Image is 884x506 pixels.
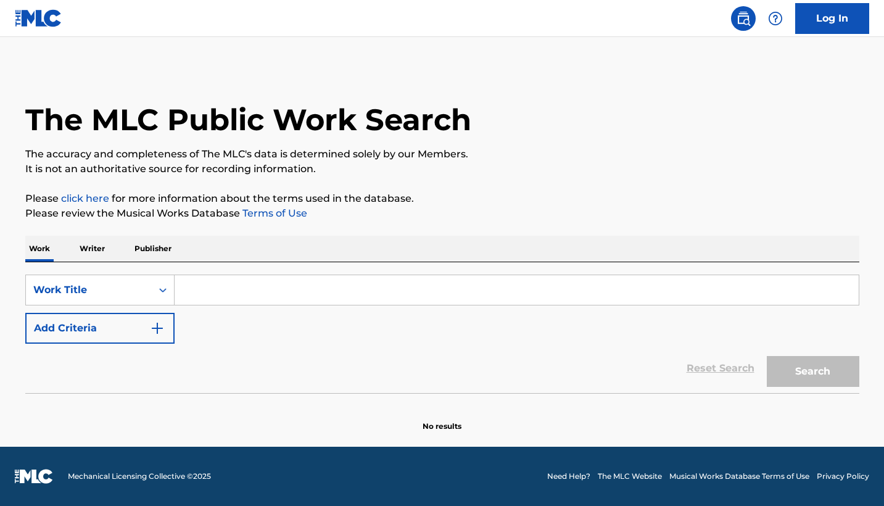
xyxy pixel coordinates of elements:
h1: The MLC Public Work Search [25,101,471,138]
span: Mechanical Licensing Collective © 2025 [68,471,211,482]
p: It is not an authoritative source for recording information. [25,162,859,176]
button: Add Criteria [25,313,175,344]
p: No results [423,406,461,432]
img: 9d2ae6d4665cec9f34b9.svg [150,321,165,336]
p: Please for more information about the terms used in the database. [25,191,859,206]
p: Publisher [131,236,175,262]
img: help [768,11,783,26]
a: Musical Works Database Terms of Use [669,471,809,482]
img: search [736,11,751,26]
p: Please review the Musical Works Database [25,206,859,221]
p: Work [25,236,54,262]
a: Public Search [731,6,756,31]
a: Log In [795,3,869,34]
a: Terms of Use [240,207,307,219]
form: Search Form [25,275,859,393]
p: The accuracy and completeness of The MLC's data is determined solely by our Members. [25,147,859,162]
a: The MLC Website [598,471,662,482]
a: Need Help? [547,471,590,482]
div: Help [763,6,788,31]
div: Work Title [33,283,144,297]
a: click here [61,193,109,204]
img: MLC Logo [15,9,62,27]
a: Privacy Policy [817,471,869,482]
img: logo [15,469,53,484]
p: Writer [76,236,109,262]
